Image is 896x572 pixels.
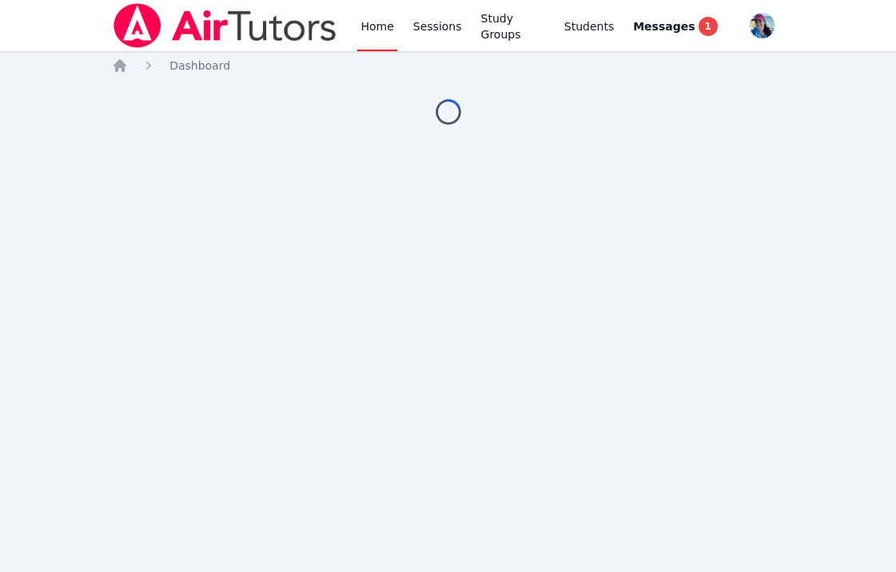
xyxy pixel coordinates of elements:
[699,17,718,36] span: 1
[169,59,230,72] span: Dashboard
[633,18,695,34] span: Messages
[112,3,338,48] img: Air Tutors
[112,58,784,74] nav: Breadcrumb
[169,58,230,74] a: Dashboard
